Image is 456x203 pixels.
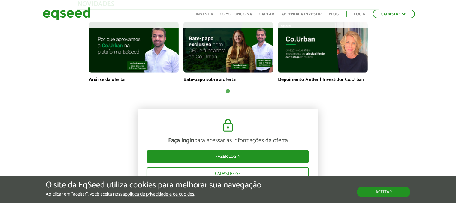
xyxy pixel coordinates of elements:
[354,12,366,16] a: Login
[373,10,415,18] a: Cadastre-se
[357,187,410,197] button: Aceitar
[147,137,309,144] p: para acessar as informações da oferta
[225,88,231,94] button: 1 of 1
[43,6,91,22] img: EqSeed
[259,12,274,16] a: Captar
[89,22,179,73] img: maxresdefault.jpg
[183,77,273,82] p: Bate-papo sobre a oferta
[278,22,368,73] img: maxresdefault.jpg
[183,22,273,73] img: maxresdefault.jpg
[46,181,263,190] h5: O site da EqSeed utiliza cookies para melhorar sua navegação.
[147,150,309,163] a: Fazer login
[329,12,339,16] a: Blog
[278,77,368,82] p: Depoimento Antler | Investidor Co.Urban
[168,136,194,145] strong: Faça login
[220,12,252,16] a: Como funciona
[125,192,194,197] a: política de privacidade e de cookies
[281,12,322,16] a: Aprenda a investir
[89,77,179,82] p: Análise da oferta
[147,167,309,180] a: Cadastre-se
[46,191,263,197] p: Ao clicar em "aceitar", você aceita nossa .
[221,118,235,133] img: cadeado.svg
[196,12,213,16] a: Investir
